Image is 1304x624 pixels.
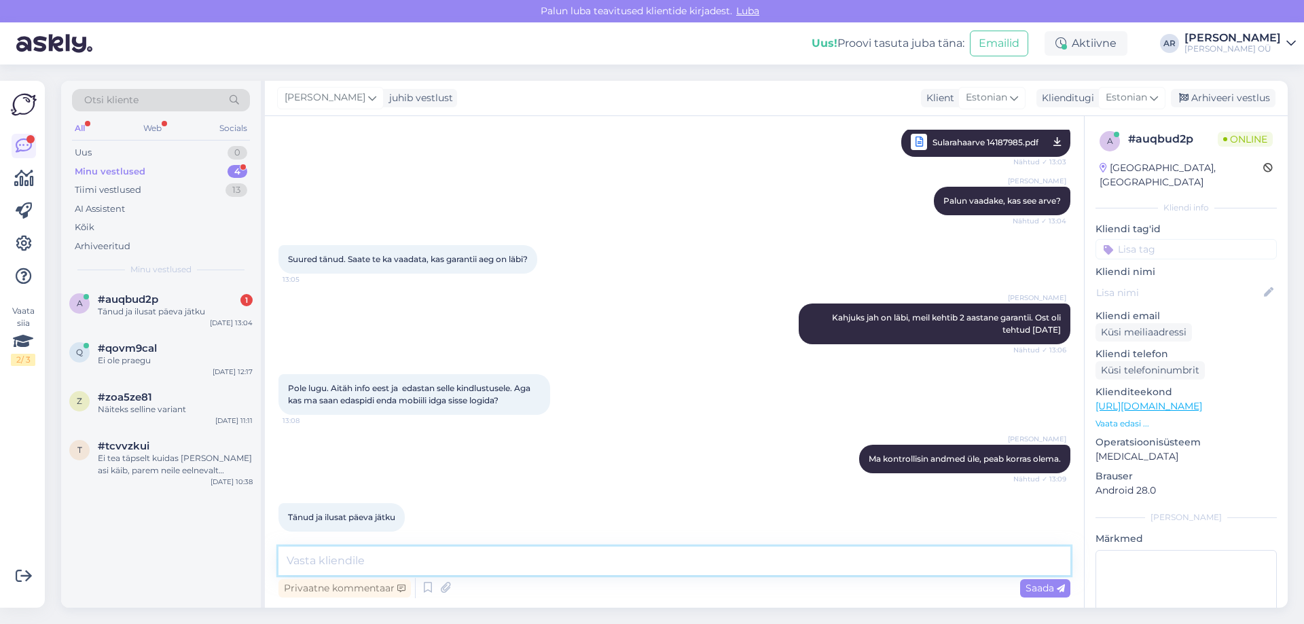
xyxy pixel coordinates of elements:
[1013,216,1066,226] span: Nähtud ✓ 13:04
[288,254,528,264] span: Suured tänud. Saate te ka vaadata, kas garantii aeg on läbi?
[1013,153,1066,170] span: Nähtud ✓ 13:03
[213,367,253,377] div: [DATE] 12:17
[1095,222,1277,236] p: Kliendi tag'id
[932,134,1038,151] span: Sularahaarve 14187985.pdf
[11,305,35,366] div: Vaata siia
[1095,400,1202,412] a: [URL][DOMAIN_NAME]
[1045,31,1127,56] div: Aktiivne
[732,5,763,17] span: Luba
[1095,361,1205,380] div: Küsi telefoninumbrit
[75,221,94,234] div: Kõik
[285,90,365,105] span: [PERSON_NAME]
[72,120,88,137] div: All
[966,90,1007,105] span: Estonian
[1095,511,1277,524] div: [PERSON_NAME]
[141,120,164,137] div: Web
[1095,483,1277,498] p: Android 28.0
[1095,418,1277,430] p: Vaata edasi ...
[77,298,83,308] span: a
[812,35,964,52] div: Proovi tasuta juba täna:
[240,294,253,306] div: 1
[1095,435,1277,449] p: Operatsioonisüsteem
[11,92,37,117] img: Askly Logo
[75,146,92,160] div: Uus
[98,452,253,477] div: Ei tea täpselt kuidas [PERSON_NAME] asi käib, parem neile eelnevalt helistada/kirjutada
[228,146,247,160] div: 0
[970,31,1028,56] button: Emailid
[278,579,411,598] div: Privaatne kommentaar
[1106,90,1147,105] span: Estonian
[283,274,333,285] span: 13:05
[98,440,149,452] span: #tcvvzkui
[84,93,139,107] span: Otsi kliente
[1095,309,1277,323] p: Kliendi email
[75,165,145,179] div: Minu vestlused
[1128,131,1218,147] div: # auqbud2p
[211,477,253,487] div: [DATE] 10:38
[98,342,157,354] span: #qovm9cal
[1008,293,1066,303] span: [PERSON_NAME]
[1095,347,1277,361] p: Kliendi telefon
[832,312,1063,335] span: Kahjuks jah on läbi, meil kehtib 2 aastane garantii. Ost oli tehtud [DATE]
[1184,43,1281,54] div: [PERSON_NAME] OÜ
[901,128,1070,157] a: [PERSON_NAME]Sularahaarve 14187985.pdfNähtud ✓ 13:03
[1095,265,1277,279] p: Kliendi nimi
[1013,345,1066,355] span: Nähtud ✓ 13:06
[98,403,253,416] div: Näiteks selline variant
[1095,385,1277,399] p: Klienditeekond
[1008,176,1066,186] span: [PERSON_NAME]
[11,354,35,366] div: 2 / 3
[1184,33,1296,54] a: [PERSON_NAME][PERSON_NAME] OÜ
[210,318,253,328] div: [DATE] 13:04
[98,391,152,403] span: #zoa5ze81
[1026,582,1065,594] span: Saada
[1095,469,1277,483] p: Brauser
[288,383,532,405] span: Pole lugu. Aitäh info eest ja edastan selle kindlustusele. Aga kas ma saan edaspidi enda mobiili ...
[1184,33,1281,43] div: [PERSON_NAME]
[288,512,395,522] span: Tänud ja ilusat päeva jätku
[228,165,247,179] div: 4
[1095,532,1277,546] p: Märkmed
[1095,449,1277,464] p: [MEDICAL_DATA]
[75,202,125,216] div: AI Assistent
[75,240,130,253] div: Arhiveeritud
[1008,434,1066,444] span: [PERSON_NAME]
[1013,474,1066,484] span: Nähtud ✓ 13:09
[812,37,837,50] b: Uus!
[215,416,253,426] div: [DATE] 11:11
[869,454,1061,464] span: Ma kontrollisin andmed üle, peab korras olema.
[1100,161,1263,189] div: [GEOGRAPHIC_DATA], [GEOGRAPHIC_DATA]
[98,293,158,306] span: #auqbud2p
[98,354,253,367] div: Ei ole praegu
[1160,34,1179,53] div: AR
[77,396,82,406] span: z
[1218,132,1273,147] span: Online
[225,183,247,197] div: 13
[1096,285,1261,300] input: Lisa nimi
[921,91,954,105] div: Klient
[75,183,141,197] div: Tiimi vestlused
[217,120,250,137] div: Socials
[283,416,333,426] span: 13:08
[283,532,333,543] span: 13:10
[1095,202,1277,214] div: Kliendi info
[76,347,83,357] span: q
[1107,136,1113,146] span: a
[1171,89,1275,107] div: Arhiveeri vestlus
[943,196,1061,206] span: Palun vaadake, kas see arve?
[1095,239,1277,259] input: Lisa tag
[1095,323,1192,342] div: Küsi meiliaadressi
[98,306,253,318] div: Tänud ja ilusat päeva jätku
[130,263,192,276] span: Minu vestlused
[1036,91,1094,105] div: Klienditugi
[77,445,82,455] span: t
[384,91,453,105] div: juhib vestlust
